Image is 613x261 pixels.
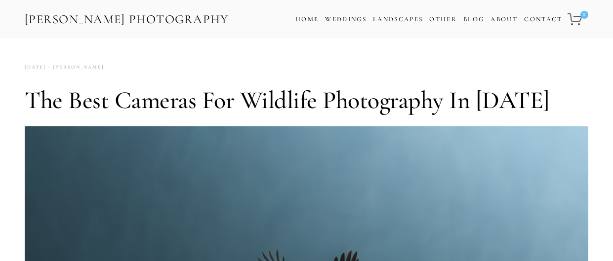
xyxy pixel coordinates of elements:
a: About [490,12,518,27]
a: Home [295,12,319,27]
time: [DATE] [25,61,46,74]
a: [PERSON_NAME] Photography [24,8,230,31]
a: Blog [463,12,484,27]
a: Landscapes [373,15,423,23]
a: Contact [524,12,562,27]
span: 0 [580,11,588,19]
h1: The Best Cameras for Wildlife Photography in [DATE] [25,85,588,115]
a: [PERSON_NAME] [46,61,104,74]
a: 0 items in cart [566,7,589,31]
a: Weddings [325,15,367,23]
a: Other [429,15,457,23]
